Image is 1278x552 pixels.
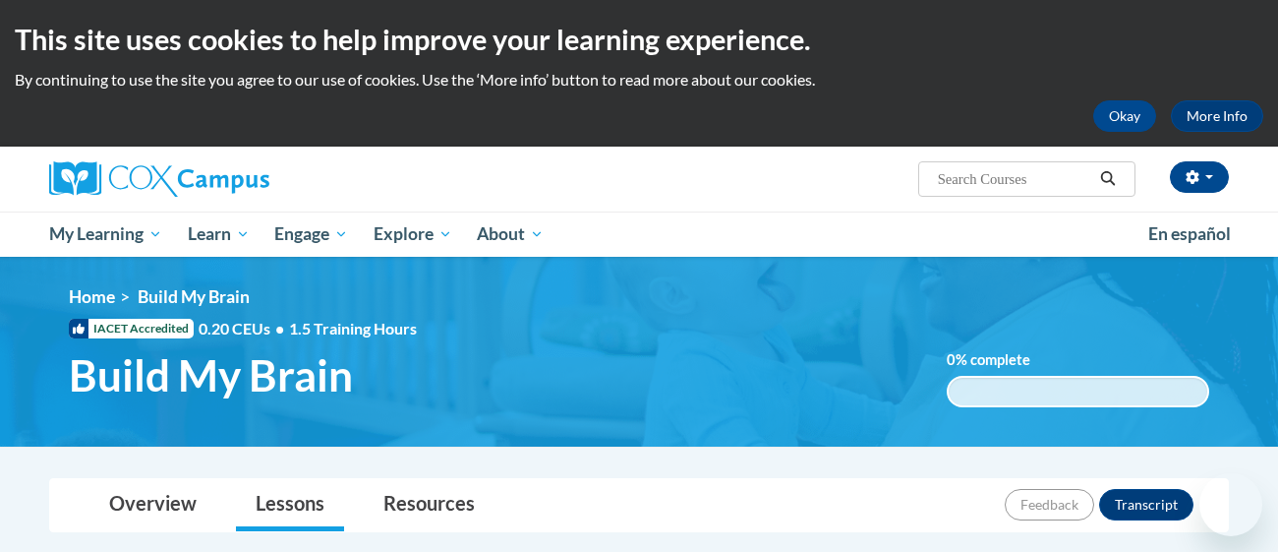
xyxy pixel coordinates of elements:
span: 0 [947,351,956,368]
a: Lessons [236,479,344,531]
img: Cox Campus [49,161,269,197]
label: % complete [947,349,1060,371]
span: En español [1148,223,1231,244]
button: Feedback [1005,489,1094,521]
span: Engage [274,222,348,246]
span: 0.20 CEUs [199,318,289,339]
a: Home [69,286,115,307]
button: Account Settings [1170,161,1229,193]
a: Cox Campus [49,161,423,197]
a: En español [1135,214,1244,255]
button: Search [1093,167,1123,191]
a: Overview [89,479,216,531]
span: IACET Accredited [69,319,194,338]
input: Search Courses [936,167,1093,191]
a: My Learning [36,212,175,257]
div: Main menu [20,212,1258,257]
button: Transcript [1099,489,1193,521]
span: 1.5 Training Hours [289,319,417,337]
a: More Info [1171,100,1263,132]
span: My Learning [49,222,162,246]
span: Build My Brain [69,349,353,401]
h2: This site uses cookies to help improve your learning experience. [15,20,1263,59]
a: Engage [261,212,361,257]
iframe: Button to launch messaging window [1199,473,1262,536]
a: Explore [361,212,465,257]
span: Build My Brain [138,286,250,307]
p: By continuing to use the site you agree to our use of cookies. Use the ‘More info’ button to read... [15,69,1263,91]
a: About [465,212,557,257]
span: About [477,222,544,246]
span: • [275,319,284,337]
a: Learn [175,212,262,257]
button: Okay [1093,100,1156,132]
a: Resources [364,479,494,531]
span: Explore [374,222,452,246]
span: Learn [188,222,250,246]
